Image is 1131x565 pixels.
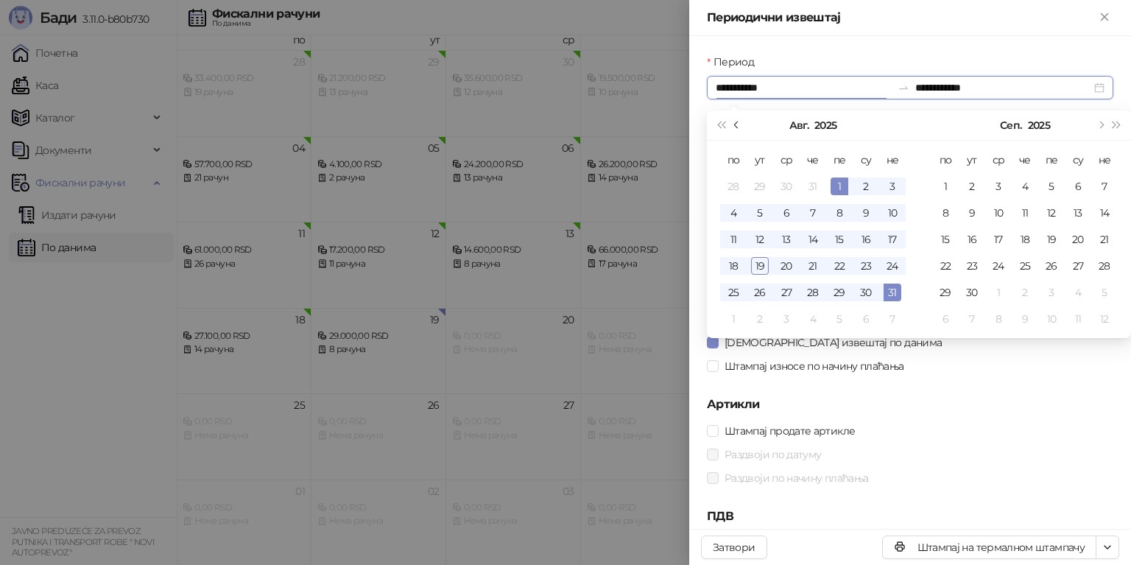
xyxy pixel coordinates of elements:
[857,178,875,195] div: 2
[985,173,1012,200] td: 2025-09-03
[932,306,959,332] td: 2025-10-06
[990,231,1007,248] div: 17
[1091,173,1118,200] td: 2025-09-07
[932,253,959,279] td: 2025-09-22
[1012,173,1038,200] td: 2025-09-04
[853,306,879,332] td: 2025-09-06
[1065,226,1091,253] td: 2025-09-20
[747,200,773,226] td: 2025-08-05
[1016,231,1034,248] div: 18
[804,257,822,275] div: 21
[719,470,874,486] span: Раздвоји по начину плаћања
[1043,178,1060,195] div: 5
[729,110,745,140] button: Претходни месец (PageUp)
[778,231,795,248] div: 13
[725,231,742,248] div: 11
[773,306,800,332] td: 2025-09-03
[1065,279,1091,306] td: 2025-10-04
[720,147,747,173] th: по
[963,231,981,248] div: 16
[959,147,985,173] th: ут
[879,147,906,173] th: не
[800,306,826,332] td: 2025-09-04
[985,279,1012,306] td: 2025-10-01
[857,231,875,248] div: 16
[719,358,910,374] span: Штампај износе по начину плаћања
[1065,253,1091,279] td: 2025-09-27
[1065,306,1091,332] td: 2025-10-11
[884,284,901,301] div: 31
[831,231,848,248] div: 15
[932,279,959,306] td: 2025-09-29
[959,226,985,253] td: 2025-09-16
[778,284,795,301] div: 27
[990,178,1007,195] div: 3
[773,173,800,200] td: 2025-07-30
[773,147,800,173] th: ср
[937,231,954,248] div: 15
[853,147,879,173] th: су
[831,310,848,328] div: 5
[751,257,769,275] div: 19
[1109,110,1125,140] button: Следећа година (Control + right)
[747,173,773,200] td: 2025-07-29
[826,253,853,279] td: 2025-08-22
[1091,306,1118,332] td: 2025-10-12
[985,306,1012,332] td: 2025-10-08
[800,173,826,200] td: 2025-07-31
[751,231,769,248] div: 12
[747,147,773,173] th: ут
[831,204,848,222] div: 8
[1069,178,1087,195] div: 6
[1012,279,1038,306] td: 2025-10-02
[720,200,747,226] td: 2025-08-04
[879,279,906,306] td: 2025-08-31
[857,204,875,222] div: 9
[932,226,959,253] td: 2025-09-15
[720,279,747,306] td: 2025-08-25
[1012,226,1038,253] td: 2025-09-18
[720,306,747,332] td: 2025-09-01
[778,257,795,275] div: 20
[1000,110,1021,140] button: Изабери месец
[1092,110,1108,140] button: Следећи месец (PageDown)
[804,310,822,328] div: 4
[1069,231,1087,248] div: 20
[719,446,827,463] span: Раздвоји по датуму
[853,279,879,306] td: 2025-08-30
[1096,9,1113,27] button: Close
[932,173,959,200] td: 2025-09-01
[879,253,906,279] td: 2025-08-24
[879,200,906,226] td: 2025-08-10
[932,200,959,226] td: 2025-09-08
[1069,257,1087,275] div: 27
[804,284,822,301] div: 28
[719,423,861,439] span: Штампај продате артикле
[959,306,985,332] td: 2025-10-07
[884,231,901,248] div: 17
[778,178,795,195] div: 30
[747,253,773,279] td: 2025-08-19
[831,284,848,301] div: 29
[937,257,954,275] div: 22
[990,257,1007,275] div: 24
[990,310,1007,328] div: 8
[1091,147,1118,173] th: не
[773,253,800,279] td: 2025-08-20
[716,80,892,96] input: Период
[1096,231,1113,248] div: 21
[725,284,742,301] div: 25
[959,200,985,226] td: 2025-09-09
[853,253,879,279] td: 2025-08-23
[853,173,879,200] td: 2025-08-02
[985,147,1012,173] th: ср
[937,284,954,301] div: 29
[1096,284,1113,301] div: 5
[814,110,836,140] button: Изабери годину
[1043,284,1060,301] div: 3
[937,310,954,328] div: 6
[990,284,1007,301] div: 1
[800,147,826,173] th: че
[963,204,981,222] div: 9
[826,306,853,332] td: 2025-09-05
